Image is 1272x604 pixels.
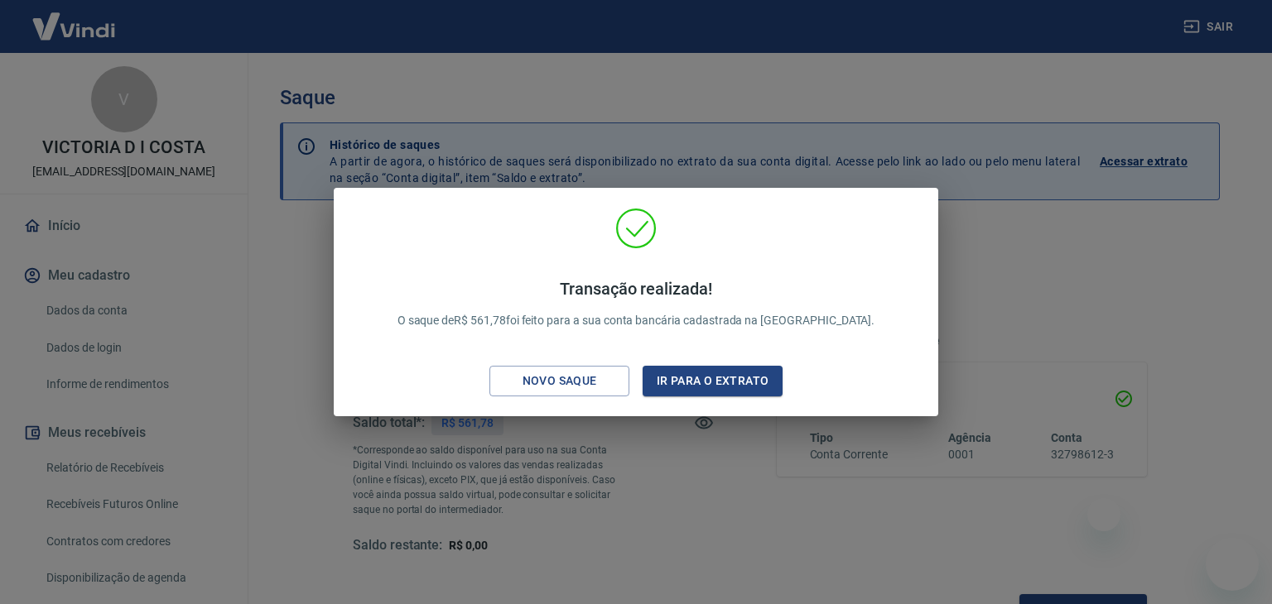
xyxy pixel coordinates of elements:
h4: Transação realizada! [397,279,875,299]
div: Novo saque [503,371,617,391]
iframe: Botão para abrir a janela de mensagens [1206,538,1259,591]
button: Novo saque [489,366,629,396]
iframe: Fechar mensagem [1087,498,1120,531]
p: O saque de R$ 561,78 foi feito para a sua conta bancária cadastrada na [GEOGRAPHIC_DATA]. [397,279,875,329]
button: Ir para o extrato [643,366,783,396]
